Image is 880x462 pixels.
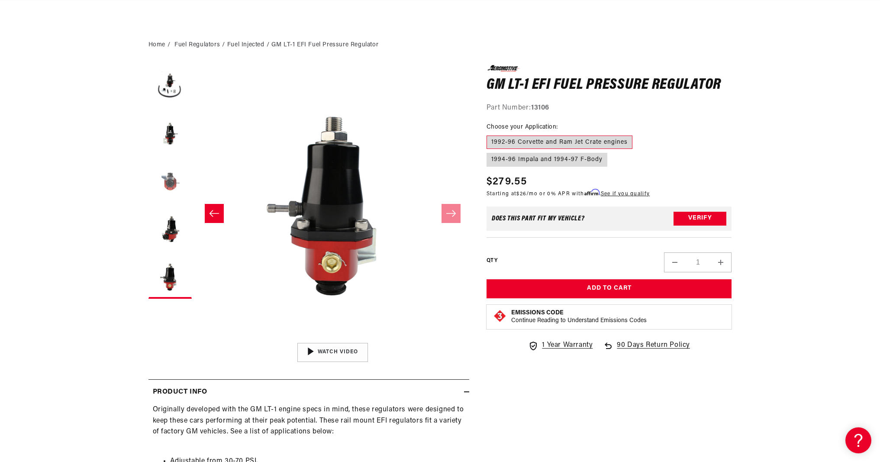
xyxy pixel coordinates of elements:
[487,136,632,149] label: 1992-96 Corvette and Ram Jet Crate engines
[148,40,732,50] nav: breadcrumbs
[148,255,192,299] button: Load image 5 in gallery view
[601,191,650,197] a: See if you qualify - Learn more about Affirm Financing (opens in modal)
[148,65,192,108] button: Load image 1 in gallery view
[148,65,469,362] media-gallery: Gallery Viewer
[584,189,600,196] span: Affirm
[174,40,227,50] li: Fuel Regulators
[148,40,165,50] a: Home
[511,317,647,325] p: Continue Reading to Understand Emissions Codes
[531,104,549,111] strong: 13106
[487,103,732,114] div: Part Number:
[487,257,497,265] label: QTY
[205,204,224,223] button: Slide left
[487,78,732,92] h1: GM LT-1 EFI Fuel Pressure Regulator
[271,40,378,50] li: GM LT-1 EFI Fuel Pressure Regulator
[603,340,690,360] a: 90 Days Return Policy
[617,340,690,360] span: 90 Days Return Policy
[516,191,526,197] span: $26
[511,310,564,316] strong: Emissions Code
[487,153,607,167] label: 1994-96 Impala and 1994-97 F-Body
[674,212,726,226] button: Verify
[492,215,585,222] div: Does This part fit My vehicle?
[227,40,271,50] li: Fuel Injected
[153,387,207,398] h2: Product Info
[148,208,192,251] button: Load image 4 in gallery view
[487,174,527,190] span: $279.55
[493,309,507,323] img: Emissions code
[542,340,593,351] span: 1 Year Warranty
[528,340,593,351] a: 1 Year Warranty
[148,113,192,156] button: Load image 2 in gallery view
[487,279,732,299] button: Add to Cart
[148,160,192,204] button: Load image 3 in gallery view
[442,204,461,223] button: Slide right
[487,123,559,132] legend: Choose your Application:
[511,309,647,325] button: Emissions CodeContinue Reading to Understand Emissions Codes
[148,380,469,405] summary: Product Info
[487,190,650,198] p: Starting at /mo or 0% APR with .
